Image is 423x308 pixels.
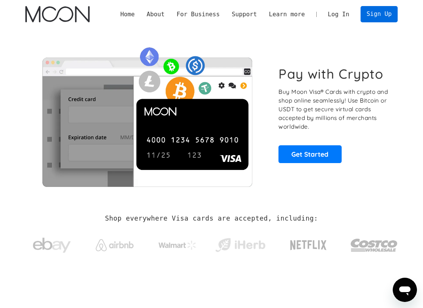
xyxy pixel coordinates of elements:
[232,10,257,19] div: Support
[25,42,269,187] img: Moon Cards let you spend your crypto anywhere Visa is accepted.
[361,6,398,22] a: Sign Up
[33,233,71,257] img: ebay
[141,10,171,19] div: About
[350,232,398,259] img: Costco
[269,10,305,19] div: Learn more
[278,145,341,163] a: Get Started
[278,87,390,131] p: Buy Moon Visa® Cards with crypto and shop online seamlessly! Use Bitcoin or USDT to get secure vi...
[278,66,383,82] h1: Pay with Crypto
[214,236,267,255] img: iHerb
[105,215,318,222] h2: Shop everywhere Visa cards are accepted, including:
[25,6,90,23] img: Moon Logo
[226,10,263,19] div: Support
[350,224,398,263] a: Costco
[289,236,327,255] img: Netflix
[25,226,78,261] a: ebay
[277,228,340,258] a: Netflix
[322,6,355,22] a: Log In
[96,239,134,251] img: Airbnb
[25,6,90,23] a: home
[393,278,417,302] iframe: 启动消息传送窗口的按钮
[177,10,220,19] div: For Business
[147,10,165,19] div: About
[171,10,226,19] div: For Business
[263,10,311,19] div: Learn more
[159,241,196,250] img: Walmart
[151,233,204,254] a: Walmart
[114,10,141,19] a: Home
[214,229,267,258] a: iHerb
[88,232,141,255] a: Airbnb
